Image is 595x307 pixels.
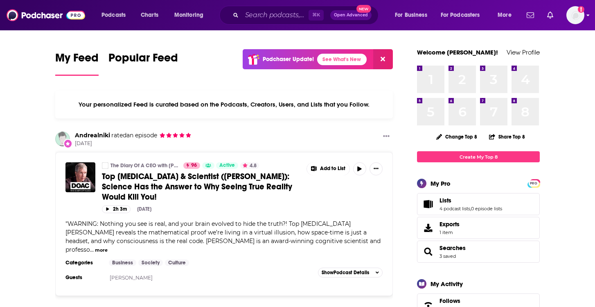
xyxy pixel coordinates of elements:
a: Popular Feed [108,51,178,76]
button: open menu [389,9,437,22]
span: Monitoring [174,9,203,21]
div: New Rating [63,139,72,148]
a: See What's New [317,54,367,65]
span: , [470,206,471,211]
button: Show More Button [307,162,349,175]
button: open menu [96,9,136,22]
a: Top [MEDICAL_DATA] & Scientist ([PERSON_NAME]): Science Has the Answer to Why Seeing True Reality... [102,171,301,202]
span: 1 item [439,230,460,235]
span: ⌘ K [309,10,324,20]
span: Exports [420,222,436,234]
button: Share Top 8 [489,129,525,145]
a: The Diary Of A CEO with Steven Bartlett [102,162,108,169]
h3: Guests [65,274,102,281]
h3: Categories [65,259,102,266]
img: Top Psychologist & Scientist (Donald Hoffman): Science Has the Answer to Why Seeing True Reality ... [65,162,95,192]
span: Lists [417,193,540,215]
a: Show notifications dropdown [544,8,557,22]
span: More [498,9,512,21]
span: Podcasts [101,9,126,21]
a: Follows [439,297,514,305]
button: Show More Button [370,162,383,175]
a: 4 podcast lists [439,206,470,211]
a: Charts [135,9,163,22]
a: Society [138,259,163,266]
a: The Diary Of A CEO with [PERSON_NAME] [110,162,178,169]
a: Lists [420,198,436,210]
span: Logged in as lrenschler [566,6,584,24]
a: Show notifications dropdown [523,8,537,22]
span: ... [90,246,94,253]
a: Welcome [PERSON_NAME]! [417,48,498,56]
button: Open AdvancedNew [330,10,372,20]
a: View Profile [507,48,540,56]
button: Show profile menu [566,6,584,24]
div: Search podcasts, credits, & more... [227,6,386,25]
button: Change Top 8 [431,132,482,142]
span: My Feed [55,51,99,70]
span: " [65,220,381,253]
span: Charts [141,9,158,21]
a: Create My Top 8 [417,151,540,162]
a: PRO [529,180,539,186]
span: For Business [395,9,427,21]
a: Searches [439,244,466,252]
span: Andrealniki's Rating: 5 out of 5 [159,132,192,139]
a: Business [109,259,136,266]
button: open menu [169,9,214,22]
span: Active [219,161,235,170]
span: rated [111,132,126,139]
button: 4.8 [240,162,259,169]
span: Lists [439,197,451,204]
button: ShowPodcast Details [318,268,383,277]
button: 2h 3m [102,205,131,213]
a: Culture [165,259,189,266]
a: Searches [420,246,436,257]
img: User Profile [566,6,584,24]
span: Searches [417,241,540,263]
button: open menu [492,9,522,22]
a: Andrealniki [75,132,110,139]
svg: Add a profile image [578,6,584,13]
a: My Feed [55,51,99,76]
span: Open Advanced [334,13,368,17]
a: Active [216,162,238,169]
span: Show Podcast Details [322,270,369,275]
img: Podchaser - Follow, Share and Rate Podcasts [7,7,85,23]
span: Follows [439,297,460,305]
a: Lists [439,197,502,204]
img: Andrealniki [55,132,70,146]
span: For Podcasters [441,9,480,21]
span: Exports [439,221,460,228]
span: New [356,5,371,13]
span: [DATE] [75,140,192,147]
a: [PERSON_NAME] [110,275,153,281]
input: Search podcasts, credits, & more... [242,9,309,22]
span: an episode [110,132,157,139]
button: more [95,247,108,254]
a: Exports [417,217,540,239]
a: 3 saved [439,253,456,259]
span: Add to List [320,166,345,172]
button: Show More Button [380,132,393,142]
span: WARNING: Nothing you see is real, and your brain evolved to hide the truth?! Top [MEDICAL_DATA] [... [65,220,381,253]
div: My Activity [430,280,463,288]
span: Top [MEDICAL_DATA] & Scientist ([PERSON_NAME]): Science Has the Answer to Why Seeing True Reality... [102,171,292,202]
div: My Pro [430,180,451,187]
p: Podchaser Update! [263,56,314,63]
div: [DATE] [137,206,151,212]
div: Your personalized Feed is curated based on the Podcasts, Creators, Users, and Lists that you Follow. [55,91,393,118]
span: 96 [191,161,197,170]
span: Popular Feed [108,51,178,70]
a: 96 [183,162,200,169]
a: 0 episode lists [471,206,502,211]
button: open menu [435,9,492,22]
